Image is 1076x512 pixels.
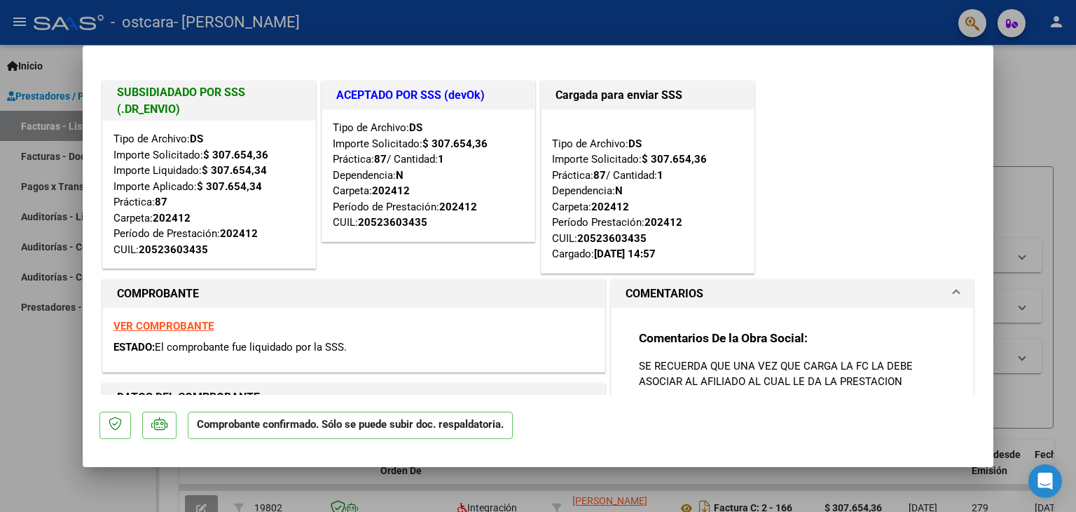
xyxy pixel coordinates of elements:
[117,84,301,118] h1: SUBSIDIADADO POR SSS (.DR_ENVIO)
[139,242,208,258] div: 20523603435
[1028,464,1062,498] div: Open Intercom Messenger
[615,184,623,197] strong: N
[644,216,682,229] strong: 202412
[612,280,973,308] mat-expansion-panel-header: COMENTARIOS
[190,133,203,145] strong: DS
[188,412,513,439] p: Comprobante confirmado. Sólo se puede subir doc. respaldatoria.
[628,137,642,150] strong: DS
[358,215,427,231] div: 20523603435
[657,169,663,182] strong: 1
[372,184,410,197] strong: 202412
[639,358,946,389] p: SE RECUERDA QUE UNA VEZ QUE CARGA LA FC LA DEBE ASOCIAR AL AFILIADO AL CUAL LE DA LA PRESTACION
[591,201,629,213] strong: 202412
[409,121,422,134] strong: DS
[642,153,707,166] strong: $ 307.654,36
[439,201,477,213] strong: 202412
[113,131,305,257] div: Tipo de Archivo: Importe Solicitado: Importe Liquidado: Importe Aplicado: Práctica: Carpeta: Perí...
[113,320,214,332] a: VER COMPROBANTE
[577,231,647,247] div: 20523603435
[113,341,155,353] span: ESTADO:
[556,87,740,104] h1: Cargada para enviar SSS
[374,153,387,166] strong: 87
[153,212,191,224] strong: 202412
[117,391,260,404] strong: DATOS DEL COMPROBANTE
[155,196,167,208] strong: 87
[155,341,347,353] span: El comprobante fue liquidado por la SSS.
[438,153,444,166] strong: 1
[594,248,656,260] strong: [DATE] 14:57
[639,331,808,345] strong: Comentarios De la Obra Social:
[612,308,973,453] div: COMENTARIOS
[197,180,262,193] strong: $ 307.654,34
[220,227,258,240] strong: 202412
[202,164,267,177] strong: $ 307.654,34
[396,169,403,182] strong: N
[117,287,199,300] strong: COMPROBANTE
[593,169,606,182] strong: 87
[203,149,268,161] strong: $ 307.654,36
[422,137,488,150] strong: $ 307.654,36
[333,120,524,231] div: Tipo de Archivo: Importe Solicitado: Práctica: / Cantidad: Dependencia: Carpeta: Período de Prest...
[336,87,520,104] h1: ACEPTADO POR SSS (devOk)
[552,120,743,262] div: Tipo de Archivo: Importe Solicitado: Práctica: / Cantidad: Dependencia: Carpeta: Período Prestaci...
[626,285,703,302] h1: COMENTARIOS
